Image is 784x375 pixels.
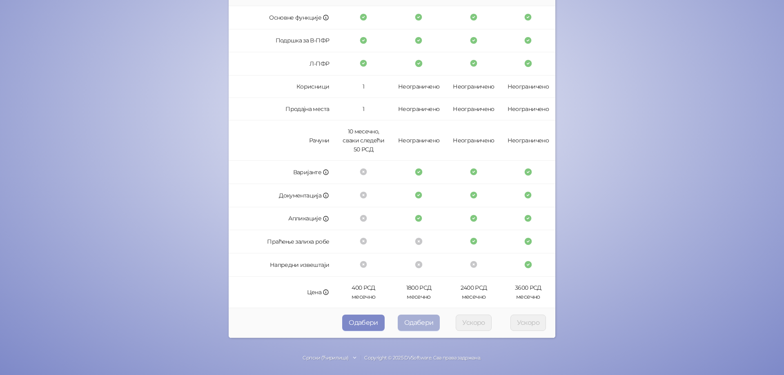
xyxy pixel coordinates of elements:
td: Подршка за В-ПФР [229,29,336,53]
button: Одабери [398,315,440,331]
td: 2400 РСД месечно [446,277,501,308]
td: Неограничено [501,120,555,161]
td: Неограничено [446,75,501,98]
td: 400 РСД месечно [336,277,391,308]
td: Неограничено [391,120,447,161]
td: Основне функције [229,6,336,29]
div: Српски (Ћирилица) [303,354,348,362]
td: Л-ПФР [229,52,336,75]
td: Неограничено [446,98,501,120]
button: Ускоро [510,315,546,331]
td: Цена [229,277,336,308]
td: Документација [229,184,336,207]
td: Корисници [229,75,336,98]
td: Варијанте [229,161,336,184]
td: 1 [336,75,391,98]
td: Неограничено [446,120,501,161]
td: 1800 РСД месечно [391,277,447,308]
td: Неограничено [391,98,447,120]
td: Напредни извештаји [229,253,336,277]
td: 10 месечно, сваки следећи 50 РСД [336,120,391,161]
button: Одабери [342,315,385,331]
td: 3600 РСД месечно [501,277,555,308]
td: Праћење залиха робе [229,230,336,253]
td: Неограничено [501,98,555,120]
button: Ускоро [456,315,491,331]
td: Продајна места [229,98,336,120]
td: Апликације [229,207,336,231]
td: Неограничено [391,75,447,98]
td: Неограничено [501,75,555,98]
td: Рачуни [229,120,336,161]
td: 1 [336,98,391,120]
